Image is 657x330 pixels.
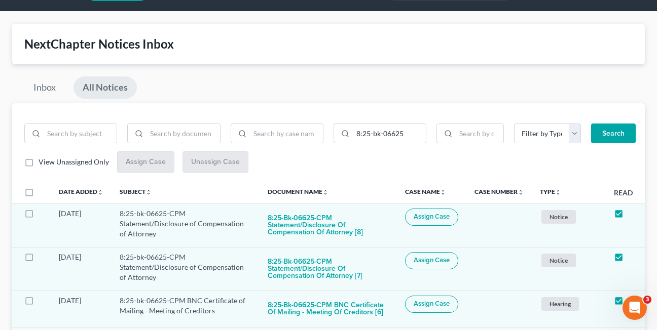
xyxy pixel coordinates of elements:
[414,300,450,308] span: Assign Case
[322,189,328,195] i: unfold_more
[540,252,598,269] a: Notice
[268,188,328,195] a: Document Nameunfold_more
[540,209,598,225] a: Notice
[268,296,389,323] button: 8:25-bk-06625-CPM BNC Certificate of Mailing - Meeting of Creditors [6]
[74,76,137,99] a: All Notices
[541,254,576,267] span: Notice
[147,124,220,143] input: Search by document name
[440,189,446,195] i: unfold_more
[405,252,458,269] button: Assign Case
[97,189,103,195] i: unfold_more
[405,188,446,195] a: Case Nameunfold_more
[353,124,426,143] input: Search by case number
[145,189,152,195] i: unfold_more
[540,296,598,312] a: Hearing
[51,291,112,327] td: [DATE]
[268,209,389,243] button: 8:25-bk-06625-CPM Statement/Disclosure of Compensation of Attorney [8]
[405,296,458,313] button: Assign Case
[623,296,647,320] iframe: Intercom live chat
[24,36,633,52] div: NextChapter Notices Inbox
[541,297,579,311] span: Hearing
[614,187,633,198] label: Read
[39,157,109,166] span: View Unassigned Only
[474,188,524,195] a: Case Numberunfold_more
[51,247,112,291] td: [DATE]
[24,76,65,99] a: Inbox
[112,203,260,247] td: 8:25-bk-06625-CPM Statement/Disclosure of Compensation of Attorney
[643,296,651,304] span: 3
[44,124,117,143] input: Search by subject
[112,247,260,291] td: 8:25-bk-06625-CPM Statement/Disclosure of Compensation of Attorney
[456,124,503,143] input: Search by date
[518,189,524,195] i: unfold_more
[112,291,260,327] td: 8:25-bk-06625-CPM BNC Certificate of Mailing - Meeting of Creditors
[591,123,636,144] button: Search
[414,256,450,264] span: Assign Case
[414,213,450,221] span: Assign Case
[540,188,561,195] a: Typeunfold_more
[541,210,576,224] span: Notice
[120,188,152,195] a: Subjectunfold_more
[555,189,561,195] i: unfold_more
[268,252,389,286] button: 8:25-bk-06625-CPM Statement/Disclosure of Compensation of Attorney [7]
[405,209,458,226] button: Assign Case
[59,188,103,195] a: Date Addedunfold_more
[51,203,112,247] td: [DATE]
[250,124,323,143] input: Search by case name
